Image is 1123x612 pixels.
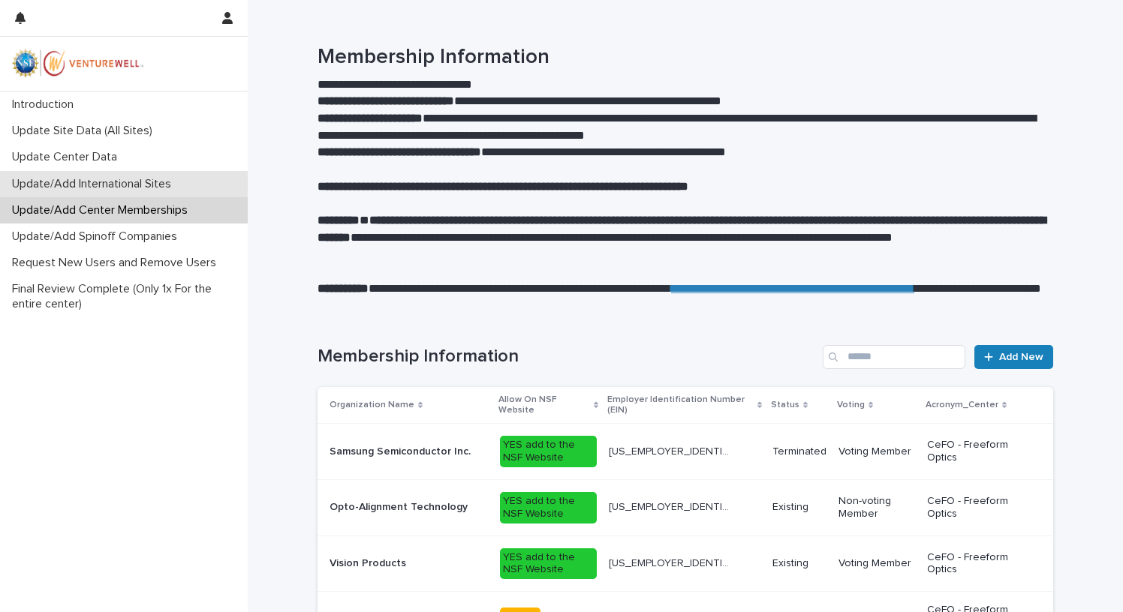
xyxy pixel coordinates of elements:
[772,557,826,570] p: Existing
[498,391,590,419] p: Allow On NSF Website
[318,479,1053,535] tr: Opto-Alignment TechnologyOpto-Alignment Technology YES add to the NSF Website[US_EMPLOYER_IDENTIF...
[609,442,737,458] p: [US_EMPLOYER_IDENTIFICATION_NUMBER].
[927,439,1029,464] p: CeFO - Freeform Optics
[609,498,737,514] p: [US_EMPLOYER_IDENTIFICATION_NUMBER]
[330,498,471,514] p: Opto-Alignment Technology
[318,346,817,367] h1: Membership Information
[6,256,228,270] p: Request New Users and Remove Users
[330,554,409,570] p: Vision Products
[6,97,86,112] p: Introduction
[12,49,144,79] img: mWhVGmOKROS2pZaMU8FQ
[6,229,189,244] p: Update/Add Spinoff Companies
[609,554,737,570] p: [US_EMPLOYER_IDENTIFICATION_NUMBER]
[6,177,183,191] p: Update/Add International Sites
[6,150,129,164] p: Update Center Data
[926,397,998,413] p: Acronym_Center
[838,557,915,570] p: Voting Member
[330,442,474,458] p: Samsung Semiconductor Inc.
[318,535,1053,592] tr: Vision ProductsVision Products YES add to the NSF Website[US_EMPLOYER_IDENTIFICATION_NUMBER][US_E...
[837,397,865,413] p: Voting
[838,495,915,520] p: Non-voting Member
[838,445,915,458] p: Voting Member
[318,424,1053,480] tr: Samsung Semiconductor Inc.Samsung Semiconductor Inc. YES add to the NSF Website[US_EMPLOYER_IDENT...
[500,492,598,523] div: YES add to the NSF Website
[607,391,754,419] p: Employer Identification Number (EIN)
[6,124,164,138] p: Update Site Data (All Sites)
[330,397,414,413] p: Organization Name
[6,282,248,310] p: Final Review Complete (Only 1x For the entire center)
[927,495,1029,520] p: CeFO - Freeform Optics
[771,397,799,413] p: Status
[6,203,200,217] p: Update/Add Center Memberships
[927,551,1029,577] p: CeFO - Freeform Optics
[974,345,1053,369] a: Add New
[772,445,826,458] p: Terminated
[500,548,598,580] div: YES add to the NSF Website
[772,501,826,514] p: Existing
[823,345,965,369] input: Search
[999,352,1043,362] span: Add New
[318,45,1053,70] h1: Membership Information
[500,436,598,467] div: YES add to the NSF Website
